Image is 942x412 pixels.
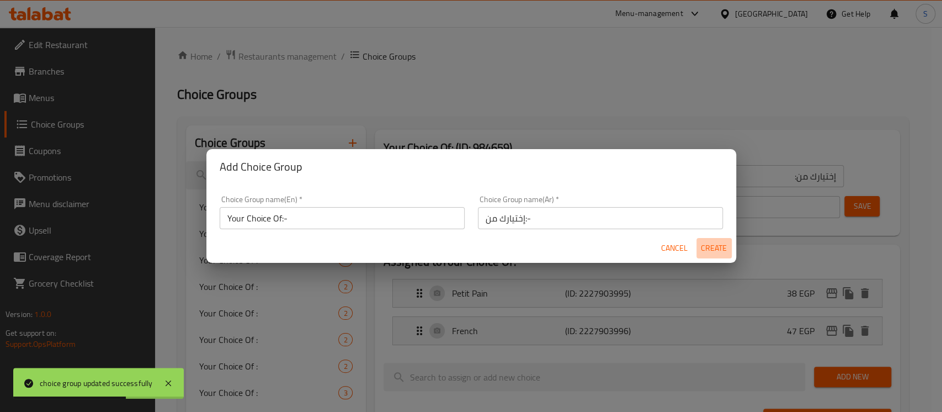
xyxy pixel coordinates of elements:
button: Create [696,238,732,258]
span: Cancel [661,241,688,255]
button: Cancel [657,238,692,258]
h2: Add Choice Group [220,158,723,176]
input: Please enter Choice Group name(en) [220,207,465,229]
div: choice group updated successfully [40,377,153,389]
input: Please enter Choice Group name(ar) [478,207,723,229]
span: Create [701,241,727,255]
